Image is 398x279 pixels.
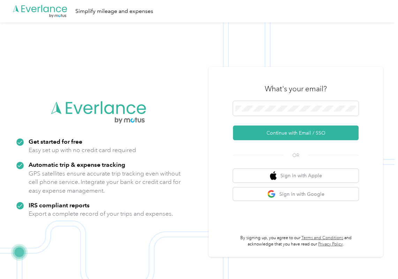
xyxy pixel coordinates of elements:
a: Terms and Conditions [301,235,343,241]
button: google logoSign in with Google [233,187,359,201]
strong: Automatic trip & expense tracking [29,161,125,168]
button: apple logoSign in with Apple [233,169,359,183]
span: OR [284,152,308,159]
p: Easy set up with no credit card required [29,146,136,155]
a: Privacy Policy [318,242,343,247]
p: By signing up, you agree to our and acknowledge that you have read our . [233,235,359,247]
p: Export a complete record of your trips and expenses. [29,209,173,218]
img: apple logo [270,171,277,180]
iframe: Everlance-gr Chat Button Frame [359,240,398,279]
strong: Get started for free [29,138,82,145]
h3: What's your email? [265,84,327,94]
p: GPS satellites ensure accurate trip tracking even without cell phone service. Integrate your bank... [29,169,181,195]
img: google logo [267,190,276,199]
strong: IRS compliant reports [29,201,90,209]
button: Continue with Email / SSO [233,126,359,140]
div: Simplify mileage and expenses [75,7,153,16]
